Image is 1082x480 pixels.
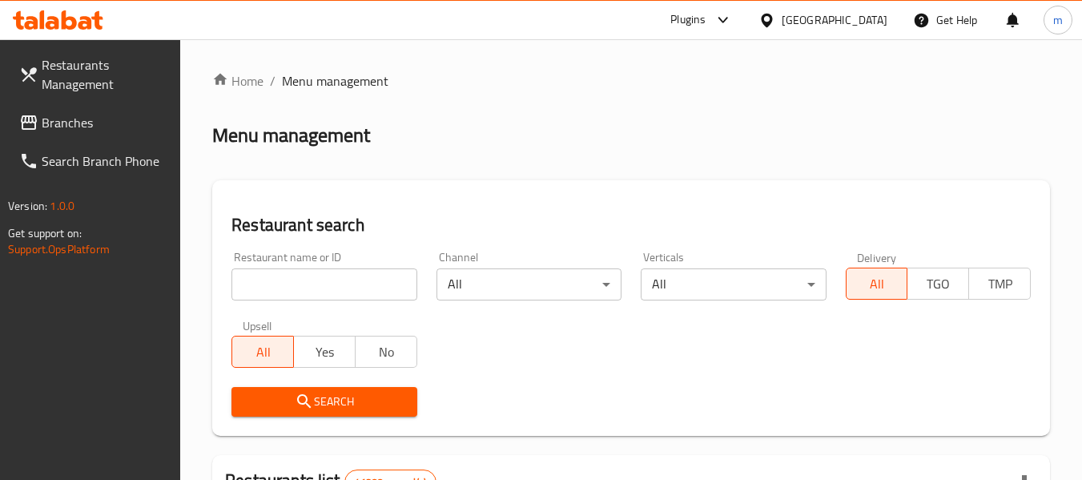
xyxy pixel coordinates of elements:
button: TMP [968,268,1031,300]
span: No [362,341,411,364]
div: All [436,268,621,301]
button: All [231,336,294,368]
label: Delivery [857,252,897,263]
span: Branches [42,113,168,132]
a: Home [212,71,263,91]
li: / [270,71,276,91]
span: All [853,272,902,296]
button: Yes [293,336,356,368]
span: Restaurants Management [42,55,168,94]
h2: Restaurant search [231,213,1031,237]
span: Version: [8,196,47,216]
div: Plugins [670,10,706,30]
button: No [355,336,417,368]
span: Get support on: [8,223,82,244]
div: All [641,268,826,301]
button: TGO [907,268,969,300]
span: 1.0.0 [50,196,74,216]
nav: breadcrumb [212,71,1050,91]
a: Search Branch Phone [6,142,181,180]
a: Branches [6,103,181,142]
span: TGO [914,272,963,296]
label: Upsell [243,320,272,331]
div: [GEOGRAPHIC_DATA] [782,11,887,29]
span: Menu management [282,71,388,91]
span: Yes [300,341,349,364]
button: All [846,268,908,300]
a: Restaurants Management [6,46,181,103]
span: Search [244,392,404,412]
h2: Menu management [212,123,370,148]
span: TMP [975,272,1024,296]
span: m [1053,11,1063,29]
span: All [239,341,288,364]
a: Support.OpsPlatform [8,239,110,260]
button: Search [231,387,416,417]
span: Search Branch Phone [42,151,168,171]
input: Search for restaurant name or ID.. [231,268,416,301]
